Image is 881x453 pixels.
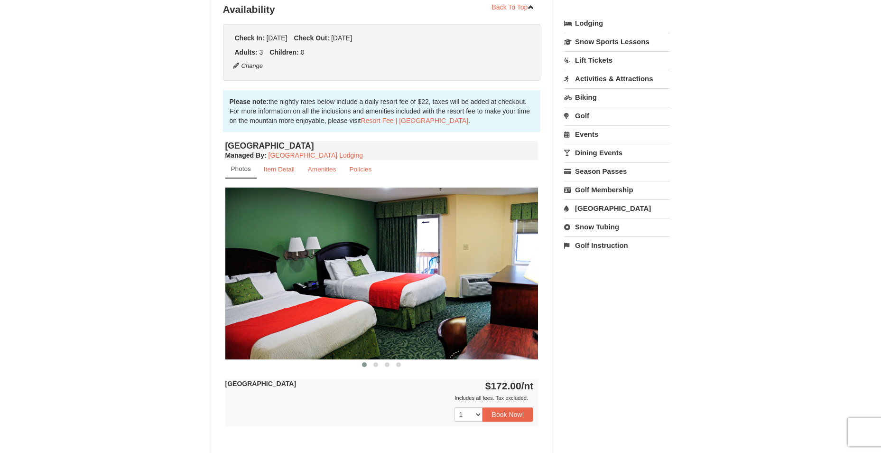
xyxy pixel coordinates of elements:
a: Snow Tubing [564,218,670,236]
strong: Adults: [235,48,258,56]
strong: Check Out: [294,34,329,42]
button: Change [232,61,264,71]
span: 3 [260,48,263,56]
img: 18876286-41-233aa5f3.jpg [225,188,538,359]
a: Photos [225,160,257,179]
a: Amenities [302,160,343,179]
span: [DATE] [331,34,352,42]
a: Golf Instruction [564,236,670,254]
a: Lodging [564,15,670,32]
a: Lift Tickets [564,51,670,69]
a: Activities & Attractions [564,70,670,87]
a: Item Detail [258,160,301,179]
strong: Check In: [235,34,265,42]
strong: Children: [269,48,298,56]
div: Includes all fees. Tax excluded. [225,393,534,403]
a: Biking [564,88,670,106]
strong: [GEOGRAPHIC_DATA] [225,380,297,387]
strong: : [225,151,267,159]
span: Managed By [225,151,264,159]
strong: $172.00 [485,380,534,391]
a: Golf [564,107,670,124]
a: [GEOGRAPHIC_DATA] [564,199,670,217]
a: Policies [343,160,378,179]
button: Book Now! [482,407,534,422]
small: Amenities [308,166,336,173]
div: the nightly rates below include a daily resort fee of $22, taxes will be added at checkout. For m... [223,90,541,132]
span: [DATE] [266,34,287,42]
span: /nt [521,380,534,391]
h4: [GEOGRAPHIC_DATA] [225,141,538,151]
a: Golf Membership [564,181,670,198]
a: Dining Events [564,144,670,161]
span: 0 [301,48,305,56]
strong: Please note: [230,98,269,105]
small: Photos [231,165,251,172]
a: Resort Fee | [GEOGRAPHIC_DATA] [361,117,468,124]
a: Events [564,125,670,143]
small: Policies [349,166,371,173]
a: Season Passes [564,162,670,180]
small: Item Detail [264,166,295,173]
a: [GEOGRAPHIC_DATA] Lodging [269,151,363,159]
a: Snow Sports Lessons [564,33,670,50]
